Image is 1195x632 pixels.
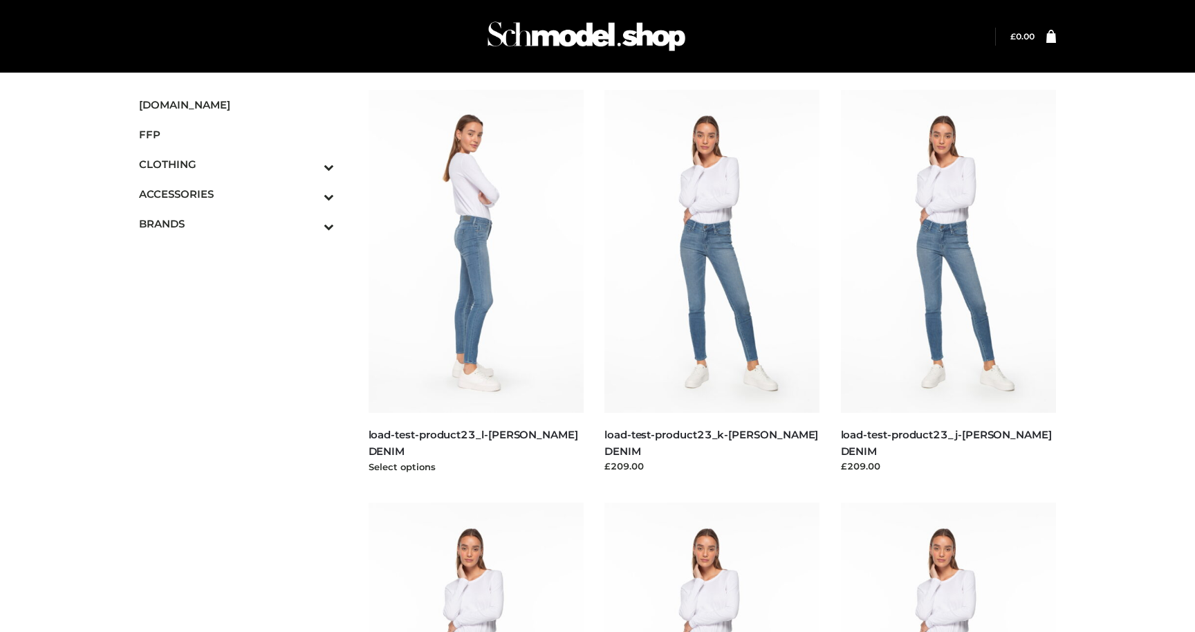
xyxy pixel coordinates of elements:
[604,459,820,473] div: £209.00
[139,149,334,179] a: CLOTHINGToggle Submenu
[604,428,818,457] a: load-test-product23_k-[PERSON_NAME] DENIM
[369,461,436,472] a: Select options
[1010,31,1016,41] span: £
[286,209,334,239] button: Toggle Submenu
[139,216,334,232] span: BRANDS
[841,459,1057,473] div: £209.00
[841,428,1052,457] a: load-test-product23_j-[PERSON_NAME] DENIM
[139,127,334,142] span: FFP
[139,179,334,209] a: ACCESSORIESToggle Submenu
[139,97,334,113] span: [DOMAIN_NAME]
[139,186,334,202] span: ACCESSORIES
[286,179,334,209] button: Toggle Submenu
[139,90,334,120] a: [DOMAIN_NAME]
[139,156,334,172] span: CLOTHING
[139,120,334,149] a: FFP
[369,428,578,457] a: load-test-product23_l-[PERSON_NAME] DENIM
[139,209,334,239] a: BRANDSToggle Submenu
[483,9,690,64] img: Schmodel Admin 964
[286,149,334,179] button: Toggle Submenu
[1010,31,1035,41] a: £0.00
[1010,31,1035,41] bdi: 0.00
